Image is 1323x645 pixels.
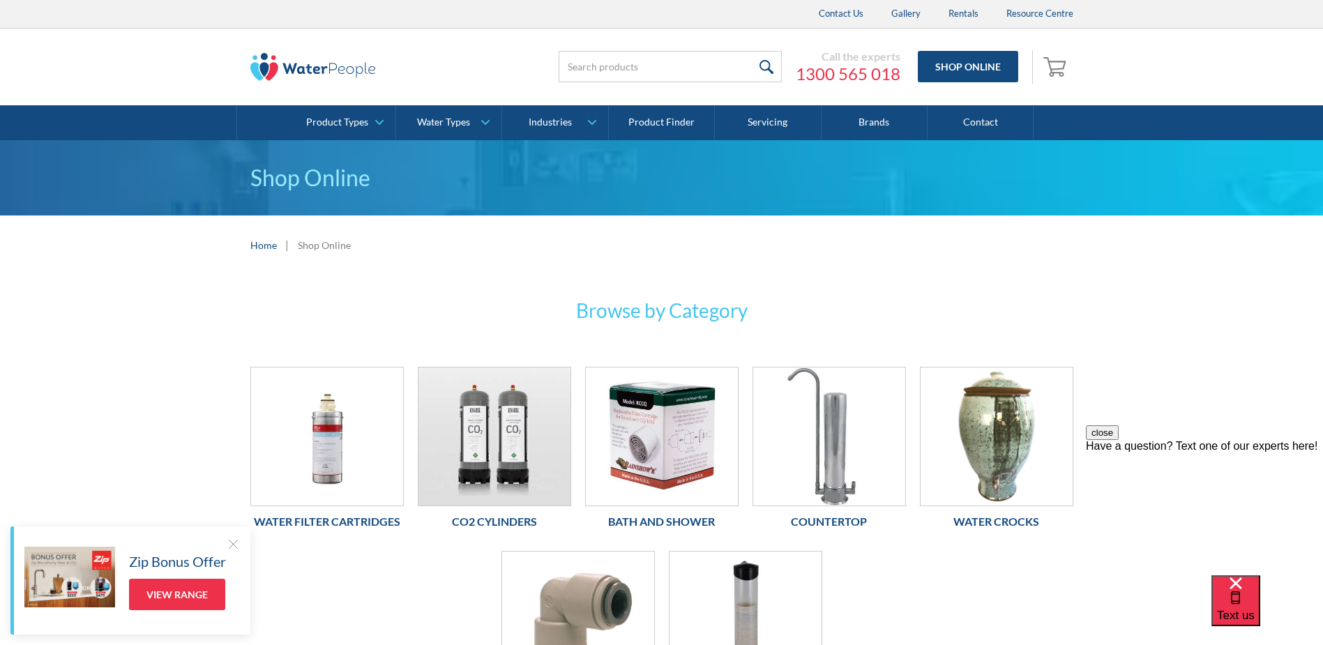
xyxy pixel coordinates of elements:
[586,367,738,506] img: Bath and Shower
[298,238,351,252] div: Shop Online
[609,105,715,140] a: Product Finder
[715,105,821,140] a: Servicing
[1211,575,1323,645] iframe: podium webchat widget bubble
[1043,55,1070,77] img: shopping cart
[753,367,906,537] a: CountertopCountertop
[1086,425,1323,593] iframe: podium webchat widget prompt
[250,367,404,537] a: Water Filter CartridgesWater Filter Cartridges
[250,161,1073,195] h1: Shop Online
[1040,50,1073,84] a: Open empty cart
[753,513,906,530] h6: Countertop
[502,105,607,140] a: Industries
[529,116,572,128] div: Industries
[928,105,1034,140] a: Contact
[417,116,470,128] div: Water Types
[396,105,501,140] a: Water Types
[129,579,225,610] a: View Range
[753,367,905,506] img: Countertop
[284,236,291,253] div: |
[796,63,900,84] a: 1300 565 018
[418,367,570,506] img: Co2 Cylinders
[418,367,571,537] a: Co2 CylindersCo2 Cylinders
[24,547,115,607] img: Zip Bonus Offer
[796,50,900,63] div: Call the experts
[129,551,226,572] h5: Zip Bonus Offer
[918,51,1018,82] a: Shop Online
[306,116,368,128] div: Product Types
[290,105,395,140] a: Product Types
[920,513,1073,530] h6: Water Crocks
[250,53,376,81] img: The Water People
[390,296,934,325] h3: Browse by Category
[822,105,928,140] a: Brands
[250,513,404,530] h6: Water Filter Cartridges
[585,367,739,537] a: Bath and ShowerBath and Shower
[585,513,739,530] h6: Bath and Shower
[920,367,1073,537] a: Water CrocksWater Crocks
[251,367,403,506] img: Water Filter Cartridges
[559,51,782,82] input: Search products
[418,513,571,530] h6: Co2 Cylinders
[921,367,1073,506] img: Water Crocks
[250,238,277,252] a: Home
